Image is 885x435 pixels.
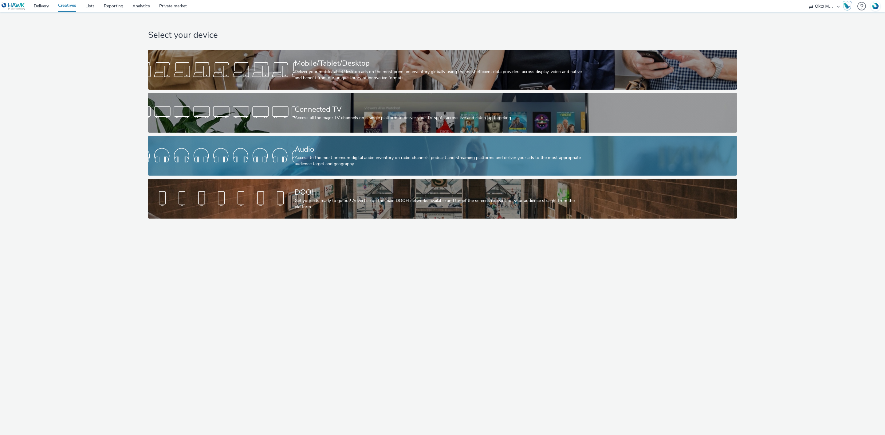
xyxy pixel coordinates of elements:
[295,58,588,69] div: Mobile/Tablet/Desktop
[295,155,588,167] div: Access to the most premium digital audio inventory on radio channels, podcast and streaming platf...
[295,187,588,198] div: DOOH
[295,198,588,210] div: Get your ads ready to go out! Advertise on the main DOOH networks available and target the screen...
[148,50,737,90] a: Mobile/Tablet/DesktopDeliver your mobile/tablet/desktop ads on the most premium inventory globall...
[295,104,588,115] div: Connected TV
[843,1,852,11] img: Hawk Academy
[871,2,880,11] img: Account FR
[843,1,854,11] a: Hawk Academy
[148,29,737,41] h1: Select your device
[295,69,588,81] div: Deliver your mobile/tablet/desktop ads on the most premium inventory globally using the most effi...
[2,2,25,10] img: undefined Logo
[295,115,588,121] div: Access all the major TV channels on a single platform to deliver your TV spots across live and ca...
[148,179,737,219] a: DOOHGet your ads ready to go out! Advertise on the main DOOH networks available and target the sc...
[148,136,737,176] a: AudioAccess to the most premium digital audio inventory on radio channels, podcast and streaming ...
[295,144,588,155] div: Audio
[148,93,737,133] a: Connected TVAccess all the major TV channels on a single platform to deliver your TV spots across...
